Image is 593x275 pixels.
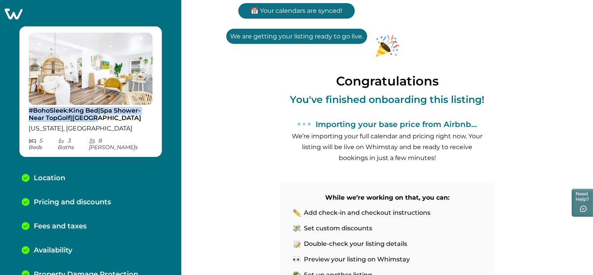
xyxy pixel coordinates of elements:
p: Pricing and discounts [34,198,111,207]
p: 📅 Your calendars are synced! [238,3,355,19]
img: propertyImage_#BohoSleek:King Bed|Spa Shower-Near TopGolf|Dwntwn [29,33,153,105]
p: Congratulations [336,74,439,88]
img: pencil-icon [293,209,301,217]
p: Location [34,174,65,183]
p: We’re importing your full calendar and pricing right now. Your listing will be live on Whimstay a... [290,131,484,164]
p: Set custom discounts [304,225,372,232]
p: Fees and taxes [34,222,87,231]
p: Double-check your listing details [304,240,407,248]
svg: loading [297,117,311,131]
p: 5 Bed s [29,137,58,151]
img: congratulations [358,23,416,68]
img: list-pencil-icon [293,240,301,248]
p: #BohoSleek:King Bed|Spa Shower-Near TopGolf|[GEOGRAPHIC_DATA] [29,107,153,122]
p: Availability [34,246,72,255]
p: 8 [PERSON_NAME] s [89,137,153,151]
img: money-icon [293,225,301,232]
img: eyes-icon [293,256,301,263]
p: [US_STATE], [GEOGRAPHIC_DATA] [29,125,153,132]
p: Preview your listing on Whimstay [304,256,410,263]
p: You've finished onboarding this listing! [290,94,484,105]
p: Add check-in and checkout instructions [304,209,430,217]
p: 3 Bath s [58,137,88,151]
p: We are getting your listing ready to go live. [226,29,367,44]
p: While we’re working on that, you can: [293,192,482,203]
p: Importing your base price from Airbnb... [316,120,477,129]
